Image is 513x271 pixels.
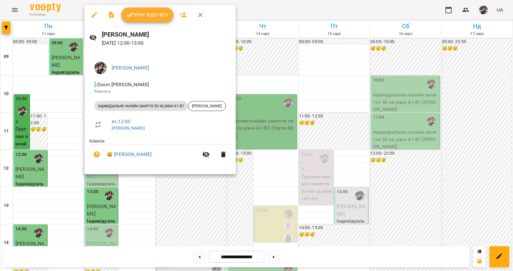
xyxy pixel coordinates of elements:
[121,7,173,22] button: Урок відбувся
[112,126,145,131] a: [PERSON_NAME]
[94,88,226,95] p: Кімната
[112,65,149,71] a: [PERSON_NAME]
[112,118,131,124] a: вт , 12:00
[89,138,231,167] ul: Клієнти
[188,101,226,111] div: [PERSON_NAME]
[94,62,107,74] img: 3324ceff06b5eb3c0dd68960b867f42f.jpeg
[102,39,231,47] p: [DATE] 12:00 - 13:00
[89,147,104,162] button: Візит ще не сплачено. Додати оплату?
[102,30,231,39] h6: [PERSON_NAME]
[126,11,168,19] span: Урок відбувся
[188,103,225,109] span: [PERSON_NAME]
[107,151,152,158] a: 😀 [PERSON_NAME]
[94,82,150,87] span: - Zoom [PERSON_NAME]
[94,103,188,109] span: Індивідуальне онлайн заняття 50 хв рівні А1-В1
